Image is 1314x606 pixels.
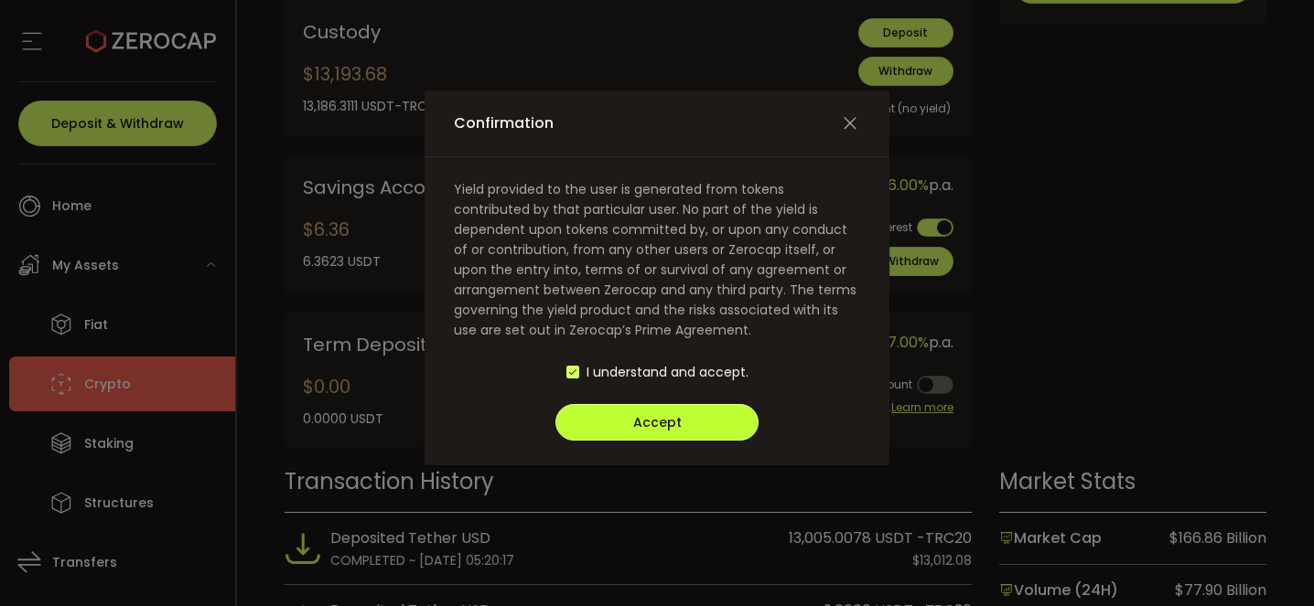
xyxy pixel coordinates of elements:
[904,29,1314,606] div: 聊天小组件
[840,113,860,134] button: Close
[454,112,554,134] span: Confirmation
[425,90,889,465] div: Confirmation
[587,362,749,382] span: I understand and accept.
[555,404,759,441] button: Accept
[633,413,682,431] span: Accept
[454,180,856,339] span: Yield provided to the user is generated from tokens contributed by that particular user. No part ...
[904,29,1314,606] iframe: Chat Widget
